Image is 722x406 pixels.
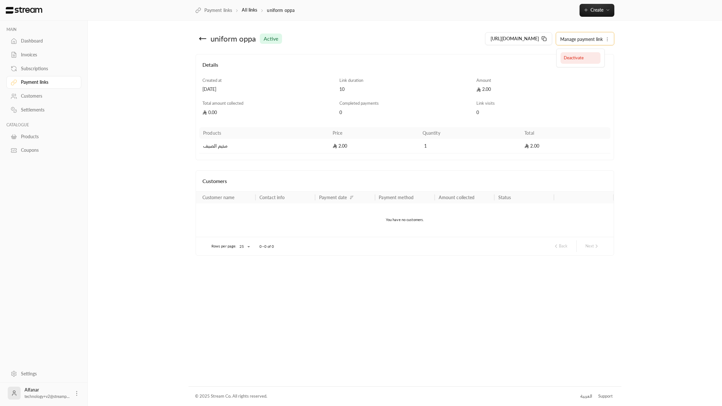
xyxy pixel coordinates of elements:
[329,127,419,139] th: Price
[199,127,610,153] table: Products
[6,90,81,102] a: Customers
[476,86,607,92] div: 2.00
[199,139,329,153] td: مخيم الصيف
[195,7,232,14] a: Payment links
[476,101,495,106] span: Link visits
[476,78,491,83] span: Amount
[202,195,235,200] div: Customer name
[596,391,615,402] a: Support
[6,130,81,143] a: Products
[590,7,603,13] span: Create
[6,62,81,75] a: Subscriptions
[21,38,73,44] div: Dashboard
[498,195,511,200] div: Status
[202,61,608,75] h4: Details
[521,127,610,139] th: Total
[6,122,81,128] p: CATALOGUE
[580,393,592,400] div: العربية
[24,394,70,399] span: technology+v2@streamp...
[379,195,414,200] div: Payment method
[6,49,81,61] a: Invoices
[6,35,81,47] a: Dashboard
[21,133,73,140] div: Products
[259,195,285,200] div: Contact info
[21,79,73,85] div: Payment links
[6,367,81,380] a: Settings
[202,78,222,83] span: Created at
[6,27,81,32] p: MAIN
[259,244,274,249] p: 0–0 of 0
[202,177,608,185] h4: Customers
[564,55,584,60] span: Deactivate
[419,127,521,139] th: Quantity
[329,139,419,153] td: 2.00
[580,4,614,17] button: Create
[439,195,475,200] div: Amount collected
[6,76,81,89] a: Payment links
[24,387,70,400] div: Alfanar
[6,104,81,116] a: Settlements
[242,7,257,13] a: All links
[560,36,603,42] span: Manage payment link
[339,86,470,92] div: 10
[319,195,347,200] div: Payment date
[423,143,429,149] span: 1
[21,371,73,377] div: Settings
[195,393,267,400] div: © 2025 Stream Co. All rights reserved.
[21,107,73,113] div: Settlements
[561,52,600,64] a: Deactivate
[267,7,295,14] p: uniform oppa
[476,109,607,116] div: 0
[196,203,614,237] div: You have no customers.
[21,147,73,153] div: Coupons
[339,109,470,116] div: 0
[202,101,243,106] span: Total amount collected
[485,32,552,45] button: [URL][DOMAIN_NAME]
[339,78,363,83] span: Link duration
[195,7,295,14] nav: breadcrumb
[21,93,73,99] div: Customers
[556,33,614,45] button: Manage payment link
[236,243,252,251] div: 25
[6,144,81,157] a: Coupons
[202,109,333,116] div: 0.00
[21,52,73,58] div: Invoices
[21,65,73,72] div: Subscriptions
[210,34,256,44] div: uniform oppa
[202,86,333,92] div: [DATE]
[264,35,278,43] span: active
[211,244,237,249] p: Rows per page:
[491,35,539,42] span: [URL][DOMAIN_NAME]
[339,101,379,106] span: Completed payments
[521,139,610,153] td: 2.00
[5,7,43,14] img: Logo
[348,194,356,201] button: Sort
[199,127,329,139] th: Products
